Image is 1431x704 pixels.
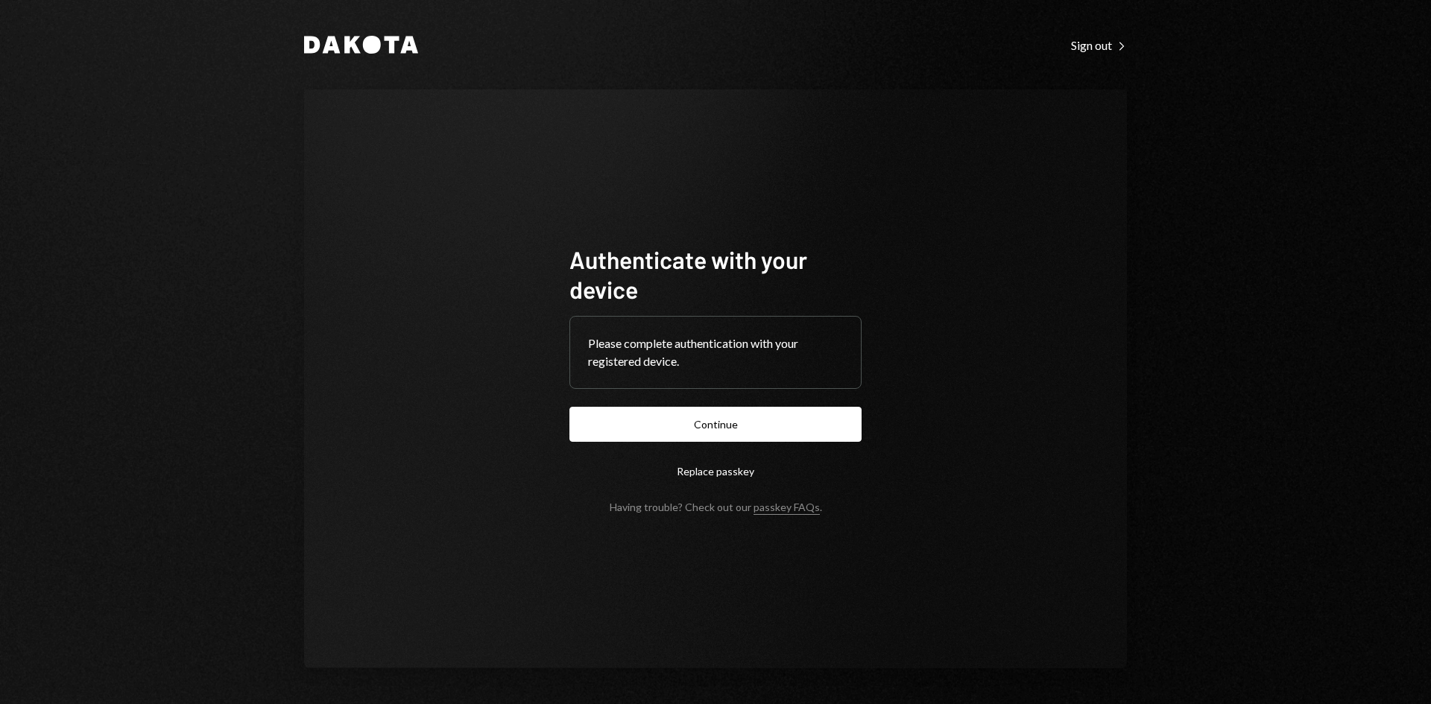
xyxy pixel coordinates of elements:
[569,407,862,442] button: Continue
[1071,37,1127,53] a: Sign out
[569,454,862,489] button: Replace passkey
[610,501,822,513] div: Having trouble? Check out our .
[1071,38,1127,53] div: Sign out
[569,244,862,304] h1: Authenticate with your device
[754,501,820,515] a: passkey FAQs
[588,334,843,370] div: Please complete authentication with your registered device.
